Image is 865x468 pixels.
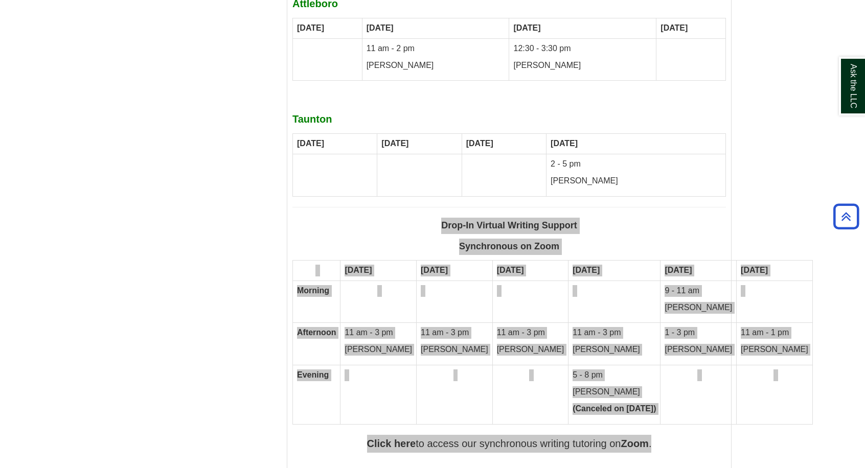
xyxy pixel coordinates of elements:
strong: [DATE] [573,266,600,274]
strong: [DATE] [466,139,493,148]
strong: [DATE] [367,24,394,32]
a: Zoom [534,241,559,251]
strong: Evening [297,370,329,379]
strong: [DATE] [297,24,324,32]
p: 11 am - 1 pm [741,327,808,339]
strong: [DATE] [381,139,408,148]
p: 9 - 11 am [665,285,732,297]
p: [PERSON_NAME] [665,344,732,356]
p: [PERSON_NAME] [573,386,656,398]
p: 2 - 5 pm [551,158,721,170]
p: [PERSON_NAME] [497,344,564,356]
p: 11 am - 3 pm [497,327,564,339]
strong: [DATE] [513,24,540,32]
p: [PERSON_NAME] [573,344,656,356]
p: 1 - 3 pm [665,327,732,339]
strong: Morning [297,286,329,295]
strong: Afternoon [297,328,336,337]
strong: [DATE] [345,266,372,274]
p: [PERSON_NAME] [513,60,652,72]
p: 11 am - 2 pm [367,43,505,55]
span: to access our synchronous writing tutoring on [416,438,621,449]
a: Zoom [621,438,648,449]
p: [PERSON_NAME] [367,60,505,72]
strong: [DATE] [297,139,324,148]
strong: [DATE] [551,139,578,148]
p: [PERSON_NAME] [551,175,721,187]
p: 11 am - 3 pm [421,327,488,339]
span: Synchronous on [459,241,559,251]
p: [PERSON_NAME] [741,344,808,356]
p: [PERSON_NAME] [665,302,732,314]
strong: Drop-In Virtual Writing Support [441,220,577,230]
p: 5 - 8 pm [573,369,656,381]
span: . [649,438,652,449]
p: 11 am - 3 pm [573,327,656,339]
strong: (Canceled on [DATE]) [573,404,656,413]
strong: [DATE] [661,24,688,32]
strong: [DATE] [741,266,768,274]
strong: Taunton [292,113,332,125]
a: Back to Top [830,209,862,223]
p: [PERSON_NAME] [345,344,412,356]
p: [PERSON_NAME] [421,344,488,356]
p: 12:30 - 3:30 pm [513,43,652,55]
strong: [DATE] [665,266,692,274]
a: Click here [367,438,416,449]
strong: [DATE] [421,266,448,274]
strong: [DATE] [497,266,524,274]
p: 11 am - 3 pm [345,327,412,339]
